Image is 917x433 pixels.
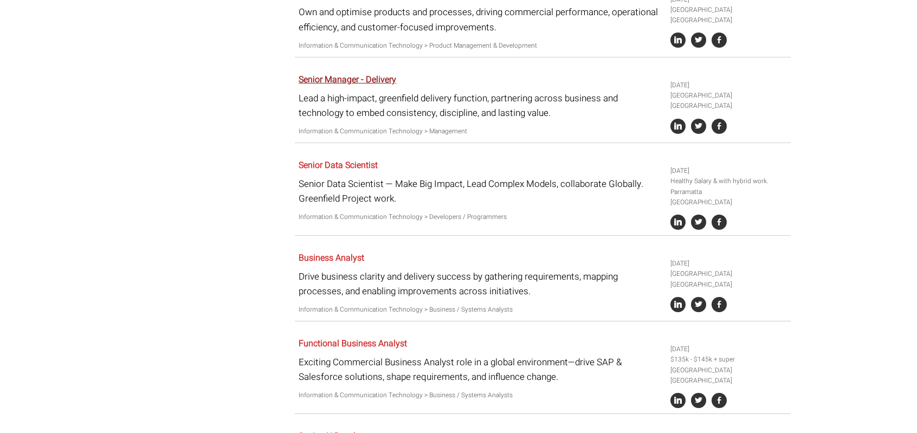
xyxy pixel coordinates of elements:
p: Information & Communication Technology > Product Management & Development [299,41,662,51]
li: [GEOGRAPHIC_DATA] [GEOGRAPHIC_DATA] [670,5,786,25]
p: Exciting Commercial Business Analyst role in a global environment—drive SAP & Salesforce solution... [299,355,662,384]
a: Business Analyst [299,251,364,264]
li: Parramatta [GEOGRAPHIC_DATA] [670,187,786,208]
li: $135k - $145k + super [670,354,786,365]
p: Information & Communication Technology > Business / Systems Analysts [299,390,662,400]
a: Functional Business Analyst [299,337,407,350]
p: Own and optimise products and processes, driving commercial performance, operational efficiency, ... [299,5,662,34]
p: Information & Communication Technology > Developers / Programmers [299,212,662,222]
li: [GEOGRAPHIC_DATA] [GEOGRAPHIC_DATA] [670,365,786,386]
li: [DATE] [670,166,786,176]
p: Information & Communication Technology > Management [299,126,662,137]
p: Drive business clarity and delivery success by gathering requirements, mapping processes, and ena... [299,269,662,299]
p: Senior Data Scientist — Make Big Impact, Lead Complex Models, collaborate Globally. Greenfield Pr... [299,177,662,206]
li: [GEOGRAPHIC_DATA] [GEOGRAPHIC_DATA] [670,269,786,289]
li: [DATE] [670,80,786,91]
li: [GEOGRAPHIC_DATA] [GEOGRAPHIC_DATA] [670,91,786,111]
li: [DATE] [670,344,786,354]
p: Lead a high-impact, greenfield delivery function, partnering across business and technology to em... [299,91,662,120]
li: [DATE] [670,258,786,269]
li: Healthy Salary & with hybrid work. [670,176,786,186]
p: Information & Communication Technology > Business / Systems Analysts [299,305,662,315]
a: Senior Manager - Delivery [299,73,396,86]
a: Senior Data Scientist [299,159,378,172]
